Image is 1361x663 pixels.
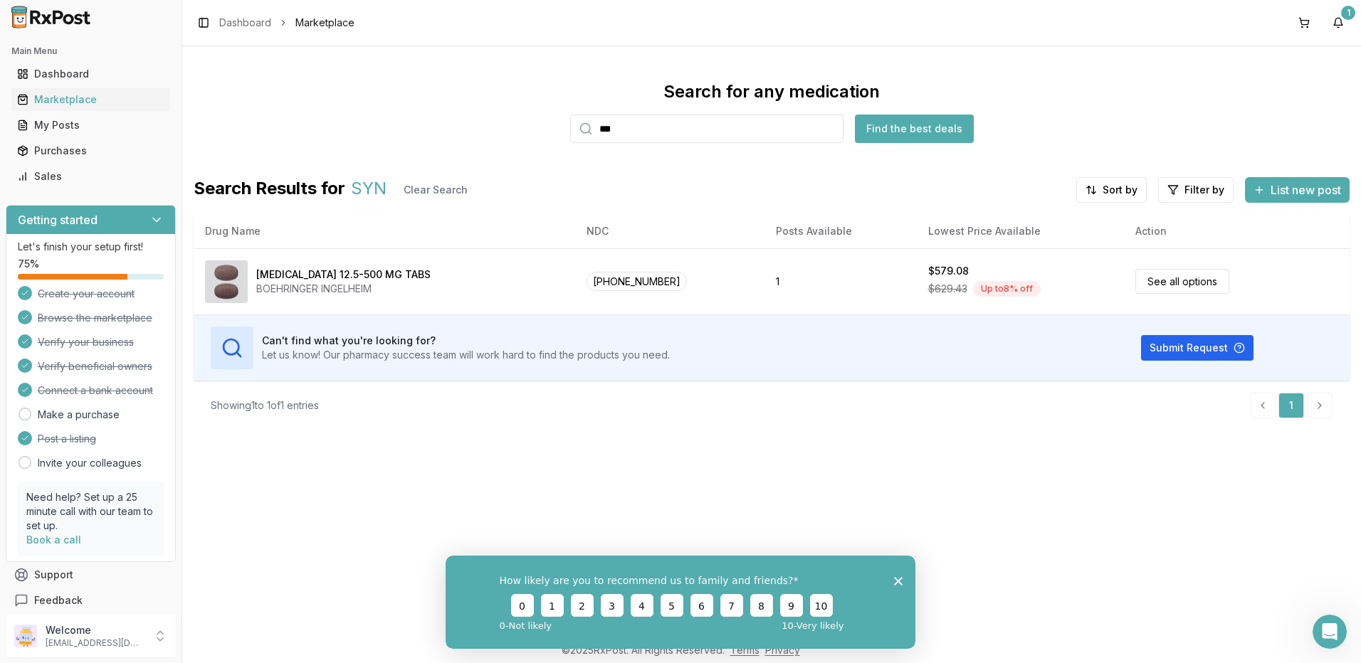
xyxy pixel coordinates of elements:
div: BOEHRINGER INGELHEIM [256,282,431,296]
iframe: Survey from RxPost [446,556,915,649]
div: Marketplace [17,92,164,107]
span: [PHONE_NUMBER] [587,272,687,291]
button: Clear Search [392,177,479,203]
span: Verify beneficial owners [38,359,152,373]
button: Find the best deals [855,115,974,143]
a: Purchases [11,138,170,164]
img: Synjardy 12.5-500 MG TABS [205,260,248,303]
span: Feedback [34,593,83,608]
a: My Posts [11,112,170,138]
div: Purchases [17,144,164,158]
div: Up to 8 % off [973,281,1041,297]
th: Drug Name [194,214,575,248]
button: Support [6,562,176,588]
span: Filter by [1184,183,1224,197]
button: Dashboard [6,63,176,85]
div: $579.08 [928,264,969,278]
iframe: Intercom live chat [1313,615,1347,649]
div: [MEDICAL_DATA] 12.5-500 MG TABS [256,267,431,282]
button: Submit Request [1141,335,1254,361]
span: 75 % [18,257,39,271]
p: Let's finish your setup first! [18,240,164,254]
td: 1 [764,248,917,314]
span: Search Results for [194,177,345,203]
a: See all options [1135,269,1229,294]
h3: Can't find what you're looking for? [262,334,670,348]
span: Verify your business [38,335,134,349]
span: Connect a bank account [38,383,153,398]
span: Marketplace [295,16,354,30]
span: Sort by [1103,183,1137,197]
span: Create your account [38,287,135,301]
th: Posts Available [764,214,917,248]
button: 1 [1327,11,1350,34]
button: Purchases [6,139,176,162]
p: Welcome [46,623,144,637]
h3: Getting started [18,211,98,228]
button: Filter by [1158,177,1234,203]
button: List new post [1245,177,1350,203]
p: [EMAIL_ADDRESS][DOMAIN_NAME] [46,637,144,649]
nav: breadcrumb [219,16,354,30]
span: SYN [351,177,387,203]
img: RxPost Logo [6,6,97,28]
a: Invite your colleagues [38,456,142,470]
th: Lowest Price Available [917,214,1125,248]
a: Make a purchase [38,408,120,422]
div: Sales [17,169,164,184]
button: Sales [6,165,176,188]
button: Sort by [1076,177,1147,203]
a: Marketplace [11,87,170,112]
p: Need help? Set up a 25 minute call with our team to set up. [26,490,155,533]
button: Feedback [6,588,176,613]
span: Browse the marketplace [38,311,152,325]
span: List new post [1271,181,1341,198]
div: 1 [1341,6,1355,20]
a: 1 [1278,393,1304,418]
th: NDC [575,214,764,248]
a: Privacy [765,644,800,656]
a: Dashboard [11,61,170,87]
h2: Main Menu [11,46,170,57]
p: Let us know! Our pharmacy success team will work hard to find the products you need. [262,348,670,362]
div: Showing 1 to 1 of 1 entries [211,398,319,413]
a: Terms [730,644,760,656]
a: Sales [11,164,170,189]
a: List new post [1245,184,1350,198]
nav: pagination [1250,393,1333,418]
span: $629.43 [928,282,967,296]
a: Book a call [26,534,81,546]
span: Post a listing [38,432,96,446]
a: Dashboard [219,16,271,30]
div: Dashboard [17,67,164,81]
button: My Posts [6,114,176,137]
button: Marketplace [6,88,176,111]
div: My Posts [17,118,164,132]
th: Action [1124,214,1350,248]
div: Search for any medication [663,80,880,103]
img: User avatar [14,625,37,647]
